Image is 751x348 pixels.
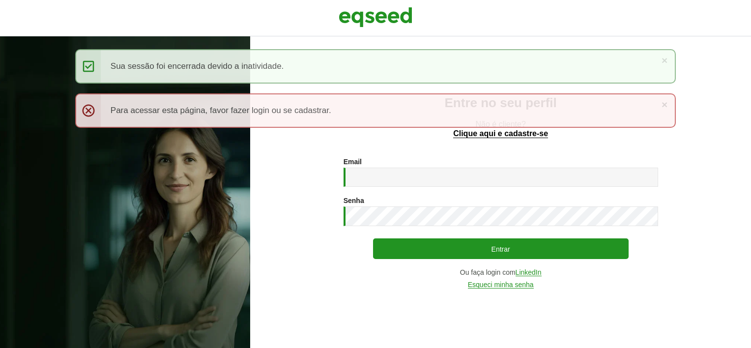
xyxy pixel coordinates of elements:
[468,281,534,289] a: Esqueci minha senha
[662,99,667,110] a: ×
[516,269,542,276] a: LinkedIn
[75,93,676,128] div: Para acessar esta página, favor fazer login ou se cadastrar.
[344,158,362,165] label: Email
[344,197,364,204] label: Senha
[75,49,676,84] div: Sua sessão foi encerrada devido a inatividade.
[344,269,658,276] div: Ou faça login com
[373,238,629,259] button: Entrar
[662,55,667,65] a: ×
[339,5,412,29] img: EqSeed Logo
